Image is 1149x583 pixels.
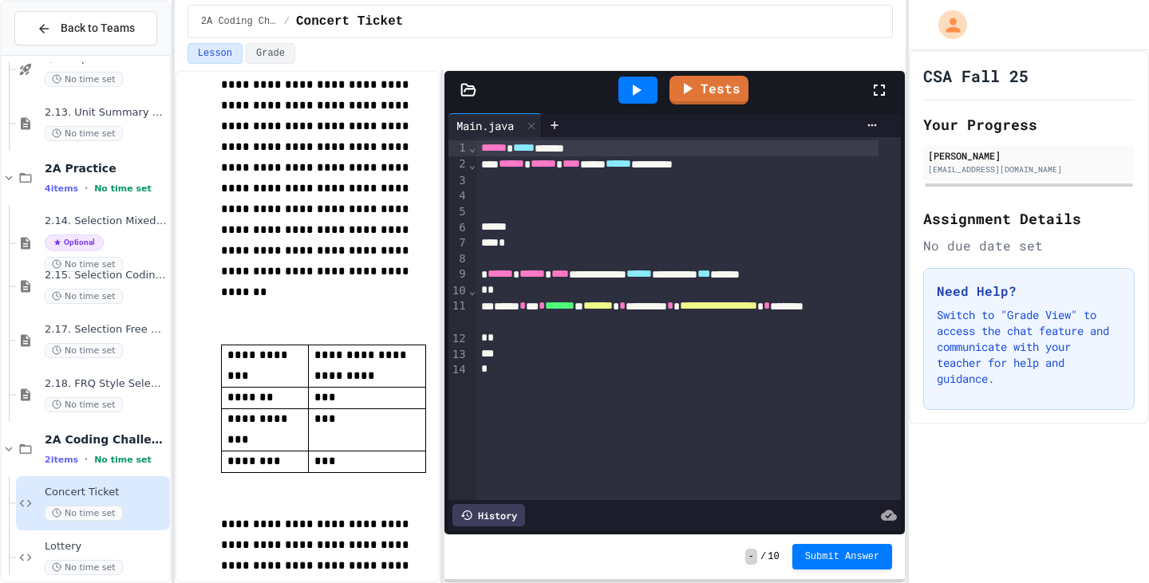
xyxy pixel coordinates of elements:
div: [EMAIL_ADDRESS][DOMAIN_NAME] [928,163,1130,175]
span: 2A Coding Challenges [201,15,278,28]
div: 8 [448,251,468,267]
div: 12 [448,331,468,347]
span: No time set [45,72,123,87]
span: Fold line [468,158,476,171]
button: Back to Teams [14,11,157,45]
div: [PERSON_NAME] [928,148,1130,163]
div: 10 [448,283,468,299]
span: 10 [768,550,779,563]
div: History [452,504,525,526]
div: Main.java [448,117,522,134]
span: Fold line [468,284,476,297]
div: 6 [448,220,468,236]
span: • [85,182,88,195]
span: No time set [45,506,123,521]
span: Lottery [45,540,167,553]
div: 11 [448,298,468,331]
div: 7 [448,235,468,251]
h1: CSA Fall 25 [923,65,1029,87]
h3: Need Help? [937,282,1121,301]
span: No time set [45,560,123,575]
span: Back to Teams [61,20,135,37]
span: No time set [45,257,123,272]
a: Tests [669,76,748,104]
p: Switch to "Grade View" to access the chat feature and communicate with your teacher for help and ... [937,307,1121,387]
span: Optional [45,234,104,250]
span: No time set [94,455,152,465]
div: 5 [448,204,468,220]
span: • [85,453,88,466]
span: - [745,549,757,565]
h2: Assignment Details [923,207,1135,230]
button: Lesson [188,43,243,64]
div: No due date set [923,236,1135,255]
span: No time set [45,397,123,412]
div: My Account [922,6,971,43]
div: 1 [448,140,468,156]
button: Grade [246,43,295,64]
span: 2A Practice [45,161,167,175]
span: 2 items [45,455,78,465]
span: 2.18. FRQ Style Selection Coding Practice (2.1-2.6) [45,377,167,391]
span: 2.13. Unit Summary 2a Selection (2.1-2.6) [45,106,167,120]
span: / [284,15,290,28]
div: 3 [448,173,468,189]
div: 4 [448,188,468,204]
span: Fold line [468,141,476,154]
span: 2.15. Selection Coding Practice (2.1-2.6) [45,269,167,282]
span: 4 items [45,183,78,194]
button: Submit Answer [792,544,893,569]
span: Concert Ticket [45,486,167,499]
span: No time set [45,126,123,141]
h2: Your Progress [923,113,1135,136]
span: No time set [94,183,152,194]
span: No time set [45,289,123,304]
div: 13 [448,347,468,363]
span: Concert Ticket [296,12,403,31]
span: 2A Coding Challenges [45,432,167,447]
span: No time set [45,343,123,358]
div: 9 [448,266,468,282]
span: 2.17. Selection Free Response Question (FRQ) Game Practice (2.1-2.6) [45,323,167,337]
span: / [760,550,766,563]
div: 2 [448,156,468,172]
span: Submit Answer [805,550,880,563]
div: 14 [448,362,468,378]
span: 2.14. Selection Mixed Up Code Practice (2.1-2.6) [45,215,167,228]
div: Main.java [448,113,542,137]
